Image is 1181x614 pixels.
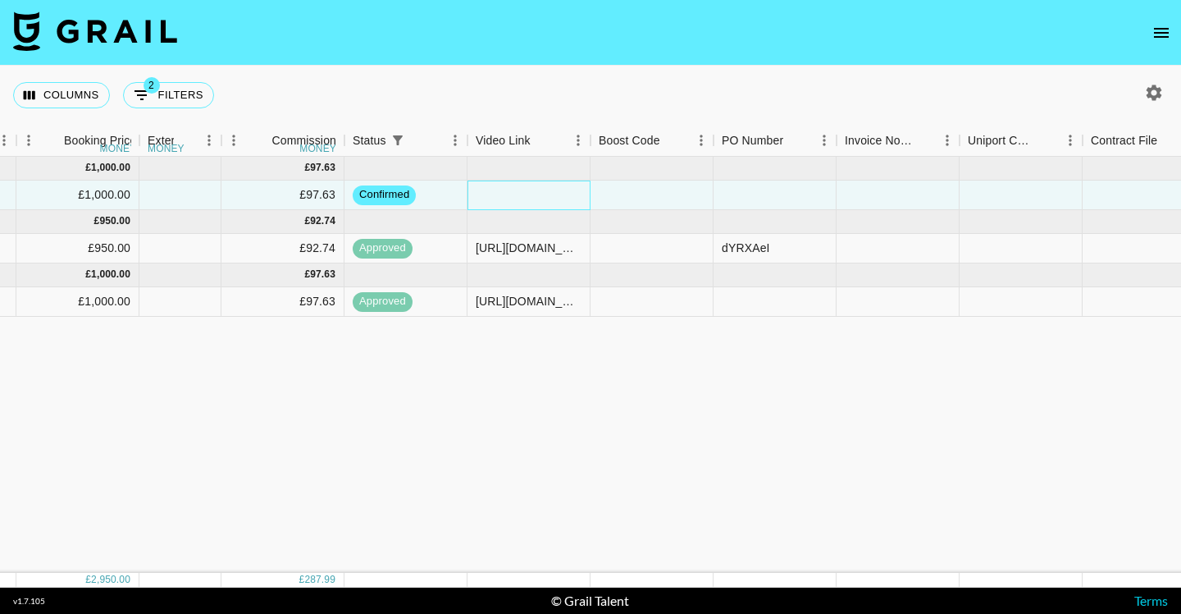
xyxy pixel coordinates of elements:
[599,125,660,157] div: Boost Code
[85,573,91,587] div: £
[221,287,344,317] div: £97.63
[409,129,432,152] button: Sort
[197,128,221,153] button: Menu
[714,125,837,157] div: PO Number
[299,144,336,153] div: money
[99,214,130,228] div: 950.00
[1091,125,1157,157] div: Contract File
[837,125,960,157] div: Invoice Notes
[344,125,467,157] div: Status
[476,240,581,256] div: https://www.tiktok.com/@husnain_asif/video/7534082701112970518
[304,573,335,587] div: 287.99
[16,181,139,210] div: £1,000.00
[174,129,197,152] button: Sort
[91,573,130,587] div: 2,950.00
[968,125,1035,157] div: Uniport Contact Email
[386,129,409,152] div: 1 active filter
[16,234,139,263] div: £950.00
[221,234,344,263] div: £92.74
[935,128,960,153] button: Menu
[912,129,935,152] button: Sort
[353,294,413,309] span: approved
[16,287,139,317] div: £1,000.00
[221,181,344,210] div: £97.63
[85,268,91,282] div: £
[310,214,335,228] div: 92.74
[353,187,416,203] span: confirmed
[13,596,45,607] div: v 1.7.105
[310,161,335,175] div: 97.63
[271,125,336,157] div: Commission
[221,128,246,153] button: Menu
[94,214,100,228] div: £
[1145,16,1178,49] button: open drawer
[64,125,136,157] div: Booking Price
[148,144,185,153] div: money
[310,268,335,282] div: 97.63
[590,125,714,157] div: Boost Code
[1157,129,1180,152] button: Sort
[13,11,177,51] img: Grail Talent
[689,128,714,153] button: Menu
[304,214,310,228] div: £
[722,240,770,256] div: dYRXAeI
[353,125,386,157] div: Status
[660,129,683,152] button: Sort
[1035,129,1058,152] button: Sort
[85,161,91,175] div: £
[551,593,629,609] div: © Grail Talent
[467,125,590,157] div: Video Link
[91,161,130,175] div: 1,000.00
[1058,128,1083,153] button: Menu
[531,129,554,152] button: Sort
[304,268,310,282] div: £
[123,82,214,108] button: Show filters
[812,128,837,153] button: Menu
[1134,593,1168,608] a: Terms
[566,128,590,153] button: Menu
[476,125,531,157] div: Video Link
[13,82,110,108] button: Select columns
[960,125,1083,157] div: Uniport Contact Email
[845,125,912,157] div: Invoice Notes
[443,128,467,153] button: Menu
[304,161,310,175] div: £
[249,129,271,152] button: Sort
[41,129,64,152] button: Sort
[144,77,160,94] span: 2
[353,241,413,256] span: approved
[91,268,130,282] div: 1,000.00
[299,573,305,587] div: £
[476,293,581,309] div: https://www.tiktok.com/@husnain_asif/video/7525491310615104790
[100,144,137,153] div: money
[722,125,783,157] div: PO Number
[386,129,409,152] button: Show filters
[16,128,41,153] button: Menu
[783,129,806,152] button: Sort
